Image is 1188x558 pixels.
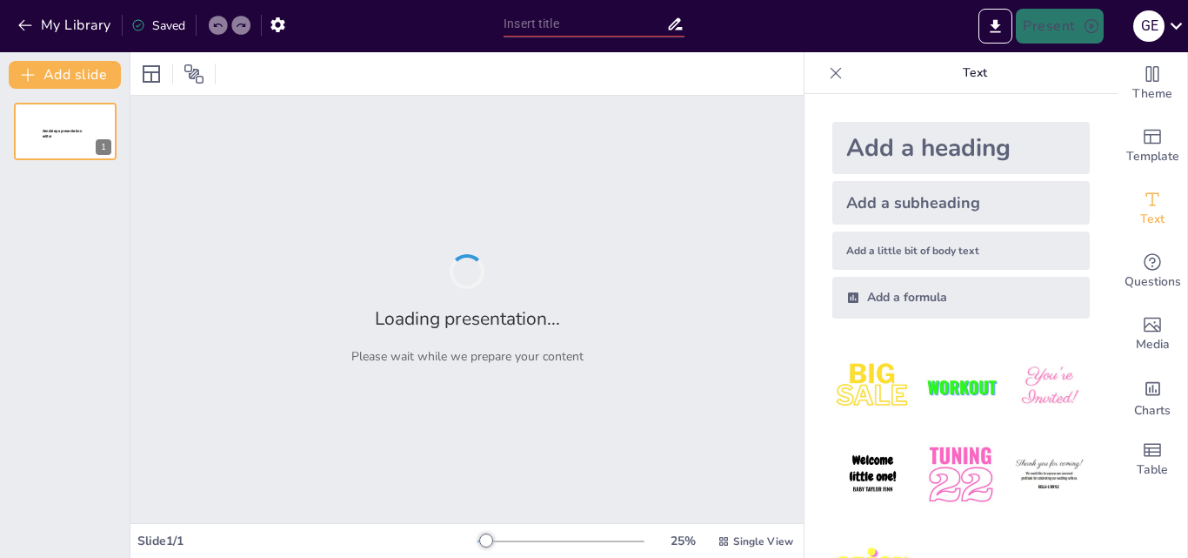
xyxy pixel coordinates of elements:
div: Layout [137,60,165,88]
div: Slide 1 / 1 [137,533,477,549]
span: Template [1126,147,1179,166]
div: Add text boxes [1118,178,1187,240]
div: 1 [14,103,117,160]
span: Charts [1134,401,1171,420]
img: 3.jpeg [1009,346,1090,427]
img: 5.jpeg [920,434,1001,515]
div: 1 [96,139,111,155]
span: Text [1140,210,1165,229]
span: Position [184,64,204,84]
div: Add a heading [832,122,1090,174]
span: Theme [1132,84,1172,104]
img: 4.jpeg [832,434,913,515]
button: G E [1133,9,1165,44]
button: Export to PowerPoint [978,9,1012,44]
div: Add images, graphics, shapes or video [1118,303,1187,366]
div: Change the overall theme [1118,52,1187,115]
span: Media [1136,335,1170,354]
div: Add charts and graphs [1118,366,1187,428]
div: Saved [131,17,185,34]
div: G E [1133,10,1165,42]
button: My Library [13,11,118,39]
span: Single View [733,534,793,548]
img: 2.jpeg [920,346,1001,427]
img: 1.jpeg [832,346,913,427]
span: Table [1137,461,1168,480]
div: Add a little bit of body text [832,232,1090,270]
p: Please wait while we prepare your content [351,348,584,365]
span: Questions [1125,272,1181,292]
div: Get real-time input from your audience [1118,240,1187,303]
button: Add slide [9,61,121,89]
p: Text [850,52,1100,94]
div: Add a table [1118,428,1187,491]
span: Sendsteps presentation editor [43,129,82,138]
div: Add a formula [832,277,1090,319]
input: Insert title [504,11,666,37]
div: Add ready made slides [1118,115,1187,178]
h2: Loading presentation... [375,306,560,331]
div: 25 % [662,533,704,549]
img: 6.jpeg [1009,434,1090,515]
div: Add a subheading [832,181,1090,225]
button: Present [1016,9,1103,44]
